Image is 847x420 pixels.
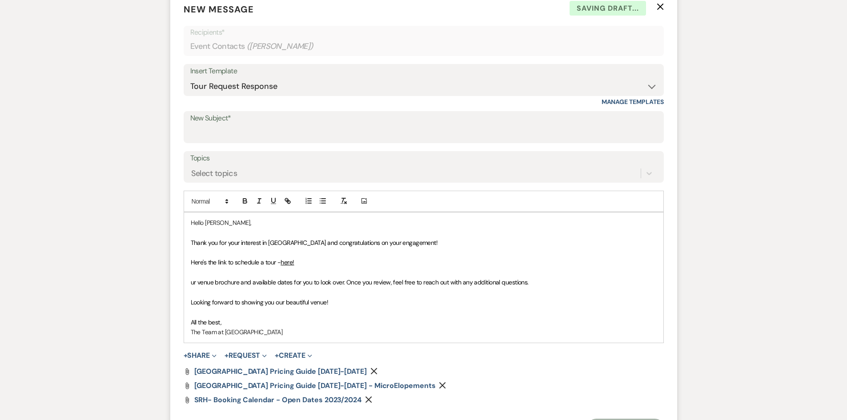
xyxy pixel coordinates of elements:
[194,382,436,389] a: [GEOGRAPHIC_DATA] Pricing Guide [DATE]-[DATE] - MicroElopements
[194,395,361,404] span: SRH- Booking Calendar - Open Dates 2023/2024
[190,27,657,38] p: Recipients*
[184,352,188,359] span: +
[191,239,438,247] span: Thank you for your interest in [GEOGRAPHIC_DATA] and congratulations on your engagement!
[194,368,367,375] a: [GEOGRAPHIC_DATA] Pricing Guide [DATE]-[DATE]
[184,352,217,359] button: Share
[190,112,657,125] label: New Subject*
[247,40,313,52] span: ( [PERSON_NAME] )
[602,98,664,106] a: Manage Templates
[190,152,657,165] label: Topics
[275,352,312,359] button: Create
[191,318,222,326] span: All the best,
[191,218,657,228] p: Hello [PERSON_NAME],
[191,167,237,179] div: Select topics
[281,258,294,266] a: here!
[570,1,646,16] span: Saving draft...
[275,352,279,359] span: +
[190,38,657,55] div: Event Contacts
[191,327,657,337] p: The Team at [GEOGRAPHIC_DATA]
[184,4,254,15] span: New Message
[190,65,657,78] div: Insert Template
[194,396,361,404] a: SRH- Booking Calendar - Open Dates 2023/2024
[194,381,436,390] span: [GEOGRAPHIC_DATA] Pricing Guide [DATE]-[DATE] - MicroElopements
[225,352,267,359] button: Request
[191,278,529,286] span: ur venue brochure and available dates for you to look over. Once you review, feel free to reach o...
[191,298,328,306] span: Looking forward to showing you our beautiful venue!
[191,258,281,266] span: Here's the link to schedule a tour -
[194,367,367,376] span: [GEOGRAPHIC_DATA] Pricing Guide [DATE]-[DATE]
[225,352,229,359] span: +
